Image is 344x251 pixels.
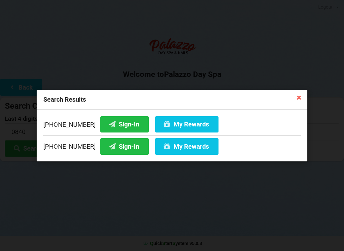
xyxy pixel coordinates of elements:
button: Sign-In [100,138,149,154]
button: My Rewards [155,138,219,154]
div: Search Results [37,90,307,110]
div: [PHONE_NUMBER] [43,116,301,135]
button: My Rewards [155,116,219,132]
button: Sign-In [100,116,149,132]
div: [PHONE_NUMBER] [43,135,301,154]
